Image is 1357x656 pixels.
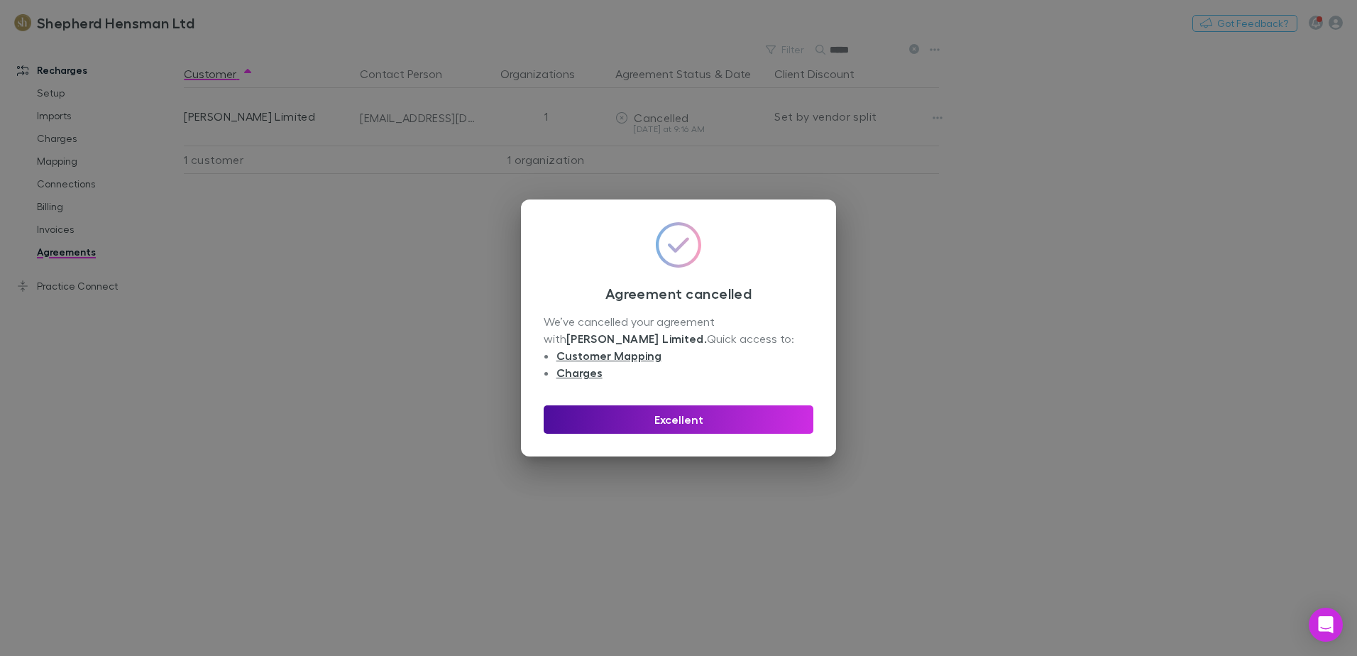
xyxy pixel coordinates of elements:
[544,405,813,434] button: Excellent
[656,222,701,268] img: GradientCheckmarkIcon.svg
[566,332,707,346] strong: [PERSON_NAME] Limited .
[556,366,603,380] a: Charges
[544,313,813,383] div: We’ve cancelled your agreement with Quick access to:
[556,349,661,363] a: Customer Mapping
[544,285,813,302] h3: Agreement cancelled
[1309,608,1343,642] div: Open Intercom Messenger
